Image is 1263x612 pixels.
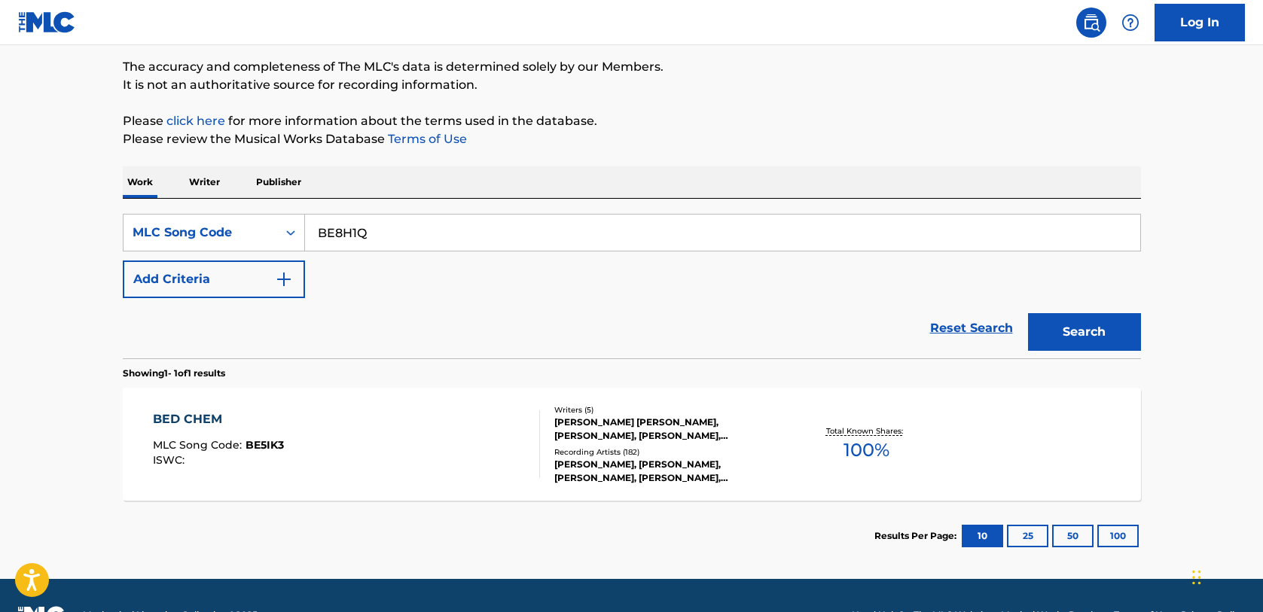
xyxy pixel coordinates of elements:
[962,525,1003,547] button: 10
[123,76,1141,94] p: It is not an authoritative source for recording information.
[123,388,1141,501] a: BED CHEMMLC Song Code:BE5IK3ISWC:Writers (5)[PERSON_NAME] [PERSON_NAME], [PERSON_NAME], [PERSON_N...
[123,112,1141,130] p: Please for more information about the terms used in the database.
[826,425,907,437] p: Total Known Shares:
[153,410,284,428] div: BED CHEM
[554,416,782,443] div: [PERSON_NAME] [PERSON_NAME], [PERSON_NAME], [PERSON_NAME], [PERSON_NAME], [PERSON_NAME]
[923,312,1020,345] a: Reset Search
[1052,525,1094,547] button: 50
[1097,525,1139,547] button: 100
[123,58,1141,76] p: The accuracy and completeness of The MLC's data is determined solely by our Members.
[554,446,782,458] div: Recording Artists ( 182 )
[554,458,782,485] div: [PERSON_NAME], [PERSON_NAME], [PERSON_NAME], [PERSON_NAME], [PERSON_NAME]
[554,404,782,416] div: Writers ( 5 )
[123,166,157,198] p: Work
[275,270,293,288] img: 9d2ae6d4665cec9f34b9.svg
[1121,14,1139,32] img: help
[844,437,889,464] span: 100 %
[1192,555,1201,600] div: Drag
[166,114,225,128] a: click here
[874,529,960,543] p: Results Per Page:
[185,166,224,198] p: Writer
[153,453,188,467] span: ISWC :
[1115,8,1146,38] div: Help
[252,166,306,198] p: Publisher
[123,214,1141,358] form: Search Form
[133,224,268,242] div: MLC Song Code
[246,438,284,452] span: BE5IK3
[385,132,467,146] a: Terms of Use
[1188,540,1263,612] iframe: Chat Widget
[18,11,76,33] img: MLC Logo
[123,260,305,298] button: Add Criteria
[1076,8,1106,38] a: Public Search
[123,367,225,380] p: Showing 1 - 1 of 1 results
[1155,4,1245,41] a: Log In
[153,438,246,452] span: MLC Song Code :
[1082,14,1100,32] img: search
[123,130,1141,148] p: Please review the Musical Works Database
[1028,313,1141,351] button: Search
[1007,525,1048,547] button: 25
